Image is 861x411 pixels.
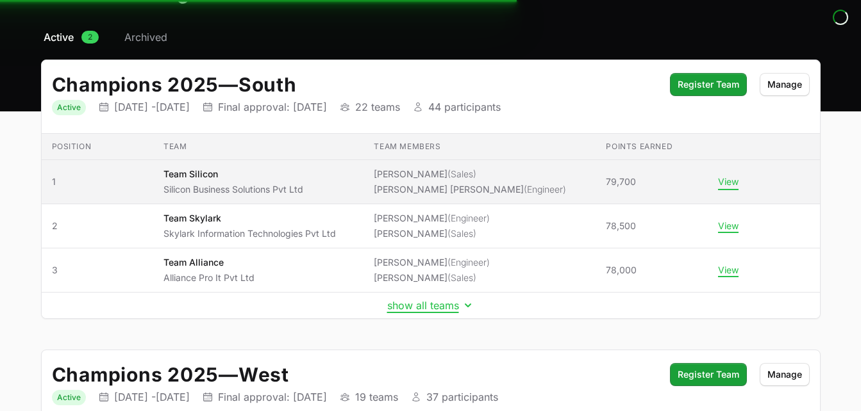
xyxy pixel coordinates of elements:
th: Position [42,134,154,160]
h2: Champions 2025 South [52,73,657,96]
span: 1 [52,175,144,188]
span: (Engineer) [447,213,490,223]
span: 2 [52,220,144,232]
button: View [718,220,739,232]
span: (Sales) [447,228,476,239]
p: [DATE] - [DATE] [114,391,190,403]
p: Team Skylark [163,212,336,225]
button: View [718,264,739,276]
span: (Engineer) [447,257,490,268]
button: Register Team [670,363,747,386]
th: Team [153,134,364,160]
p: Skylark Information Technologies Pvt Ltd [163,227,336,240]
p: Alliance Pro It Pvt Ltd [163,271,255,284]
th: Team members [364,134,596,160]
span: — [219,73,238,96]
span: 78,000 [606,264,637,277]
span: Register Team [678,367,739,382]
button: View [718,176,739,188]
span: (Sales) [447,272,476,283]
span: (Engineer) [524,184,566,195]
p: 37 participants [426,391,498,403]
li: [PERSON_NAME] [PERSON_NAME] [374,183,566,196]
span: Active [44,29,74,45]
span: 3 [52,264,144,277]
h2: Champions 2025 West [52,363,657,386]
li: [PERSON_NAME] [374,271,490,284]
span: Manage [767,77,802,92]
li: [PERSON_NAME] [374,212,490,225]
span: 79,700 [606,175,636,188]
li: [PERSON_NAME] [374,168,566,181]
p: 22 teams [355,101,400,113]
a: Archived [122,29,170,45]
li: [PERSON_NAME] [374,256,490,269]
a: Active2 [41,29,101,45]
th: Points earned [596,134,708,160]
p: [DATE] - [DATE] [114,101,190,113]
nav: Initiative activity log navigation [41,29,821,45]
p: Final approval: [DATE] [218,101,327,113]
span: Manage [767,367,802,382]
button: Register Team [670,73,747,96]
p: 44 participants [428,101,501,113]
span: 78,500 [606,220,636,232]
button: Manage [760,73,810,96]
button: show all teams [387,299,474,312]
span: (Sales) [447,168,476,179]
span: 2 [81,31,99,44]
span: — [219,363,238,386]
p: Final approval: [DATE] [218,391,327,403]
button: Manage [760,363,810,386]
p: Team Silicon [163,168,303,181]
p: Silicon Business Solutions Pvt Ltd [163,183,303,196]
p: 19 teams [355,391,398,403]
p: Team Alliance [163,256,255,269]
span: Archived [124,29,167,45]
li: [PERSON_NAME] [374,227,490,240]
span: Register Team [678,77,739,92]
div: Initiative details [41,60,821,319]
